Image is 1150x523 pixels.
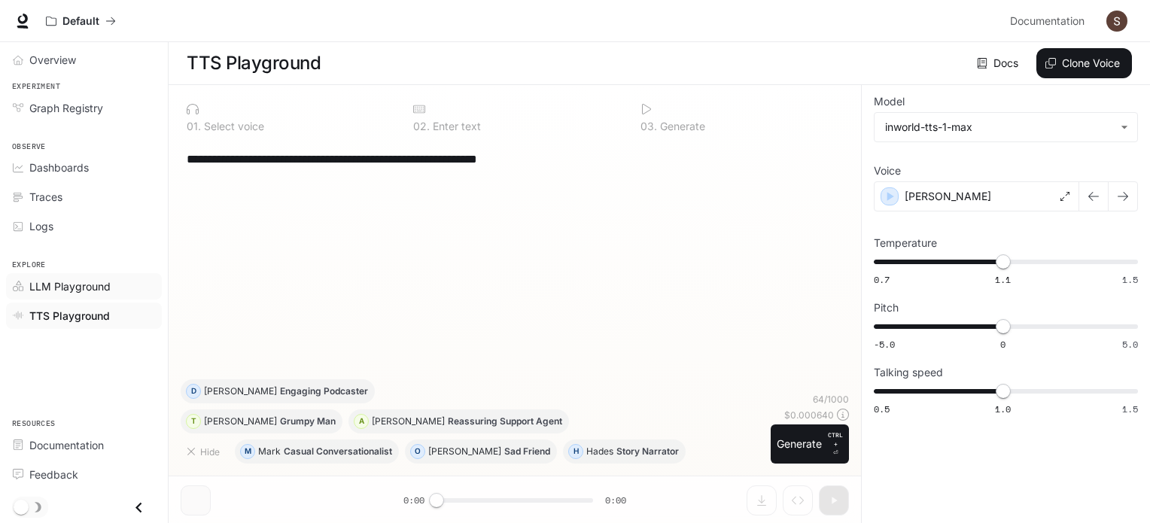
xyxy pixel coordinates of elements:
a: Docs [974,48,1024,78]
span: Overview [29,52,76,68]
p: Select voice [201,121,264,132]
span: LLM Playground [29,278,111,294]
button: Close drawer [122,492,156,523]
p: $ 0.000640 [784,409,834,421]
a: Graph Registry [6,95,162,121]
a: Overview [6,47,162,73]
p: Voice [874,166,901,176]
span: 1.0 [995,403,1011,415]
span: Dashboards [29,160,89,175]
a: Feedback [6,461,162,488]
p: [PERSON_NAME] [204,387,277,396]
p: Default [62,15,99,28]
button: T[PERSON_NAME]Grumpy Man [181,409,342,433]
p: Pitch [874,303,899,313]
p: [PERSON_NAME] [372,417,445,426]
p: 0 3 . [640,121,657,132]
p: 64 / 1000 [813,393,849,406]
div: H [569,439,583,464]
span: Feedback [29,467,78,482]
a: LLM Playground [6,273,162,300]
p: Model [874,96,905,107]
div: inworld-tts-1-max [885,120,1113,135]
p: Hades [586,447,613,456]
div: M [241,439,254,464]
div: inworld-tts-1-max [875,113,1137,141]
a: Documentation [6,432,162,458]
button: O[PERSON_NAME]Sad Friend [405,439,557,464]
span: TTS Playground [29,308,110,324]
p: [PERSON_NAME] [905,189,991,204]
button: HHadesStory Narrator [563,439,686,464]
p: Enter text [430,121,481,132]
a: Logs [6,213,162,239]
span: Documentation [1010,12,1085,31]
span: Traces [29,189,62,205]
div: D [187,379,200,403]
span: 1.5 [1122,403,1138,415]
p: Reassuring Support Agent [448,417,562,426]
a: TTS Playground [6,303,162,329]
button: User avatar [1102,6,1132,36]
div: A [354,409,368,433]
span: Documentation [29,437,104,453]
h1: TTS Playground [187,48,321,78]
p: Casual Conversationalist [284,447,392,456]
span: 1.5 [1122,273,1138,286]
span: 1.1 [995,273,1011,286]
button: All workspaces [39,6,123,36]
span: 0.7 [874,273,890,286]
p: 0 2 . [413,121,430,132]
a: Traces [6,184,162,210]
p: Talking speed [874,367,943,378]
p: CTRL + [828,430,843,449]
p: ⏎ [828,430,843,458]
button: A[PERSON_NAME]Reassuring Support Agent [348,409,569,433]
span: -5.0 [874,338,895,351]
p: Sad Friend [504,447,550,456]
button: MMarkCasual Conversationalist [235,439,399,464]
button: D[PERSON_NAME]Engaging Podcaster [181,379,375,403]
span: Logs [29,218,53,234]
span: 0 [1000,338,1005,351]
p: Generate [657,121,705,132]
p: Grumpy Man [280,417,336,426]
p: [PERSON_NAME] [204,417,277,426]
a: Documentation [1004,6,1096,36]
div: O [411,439,424,464]
button: Clone Voice [1036,48,1132,78]
span: 5.0 [1122,338,1138,351]
img: User avatar [1106,11,1127,32]
p: Temperature [874,238,937,248]
p: 0 1 . [187,121,201,132]
p: Engaging Podcaster [280,387,368,396]
button: GenerateCTRL +⏎ [771,424,849,464]
a: Dashboards [6,154,162,181]
p: Mark [258,447,281,456]
span: Dark mode toggle [14,498,29,515]
span: 0.5 [874,403,890,415]
p: Story Narrator [616,447,679,456]
button: Hide [181,439,229,464]
span: Graph Registry [29,100,103,116]
div: T [187,409,200,433]
p: [PERSON_NAME] [428,447,501,456]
